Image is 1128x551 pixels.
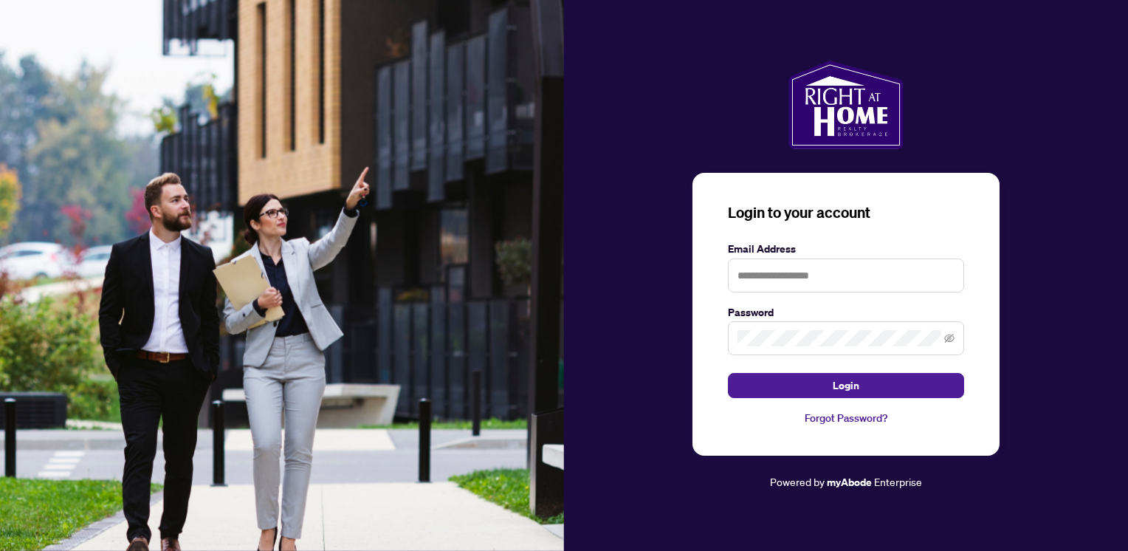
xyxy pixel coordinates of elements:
span: Enterprise [874,475,922,488]
h3: Login to your account [728,202,964,223]
img: ma-logo [788,61,903,149]
a: Forgot Password? [728,410,964,426]
a: myAbode [827,474,872,490]
label: Email Address [728,241,964,257]
button: Login [728,373,964,398]
span: Powered by [770,475,825,488]
label: Password [728,304,964,321]
span: eye-invisible [944,333,955,343]
span: Login [833,374,859,397]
